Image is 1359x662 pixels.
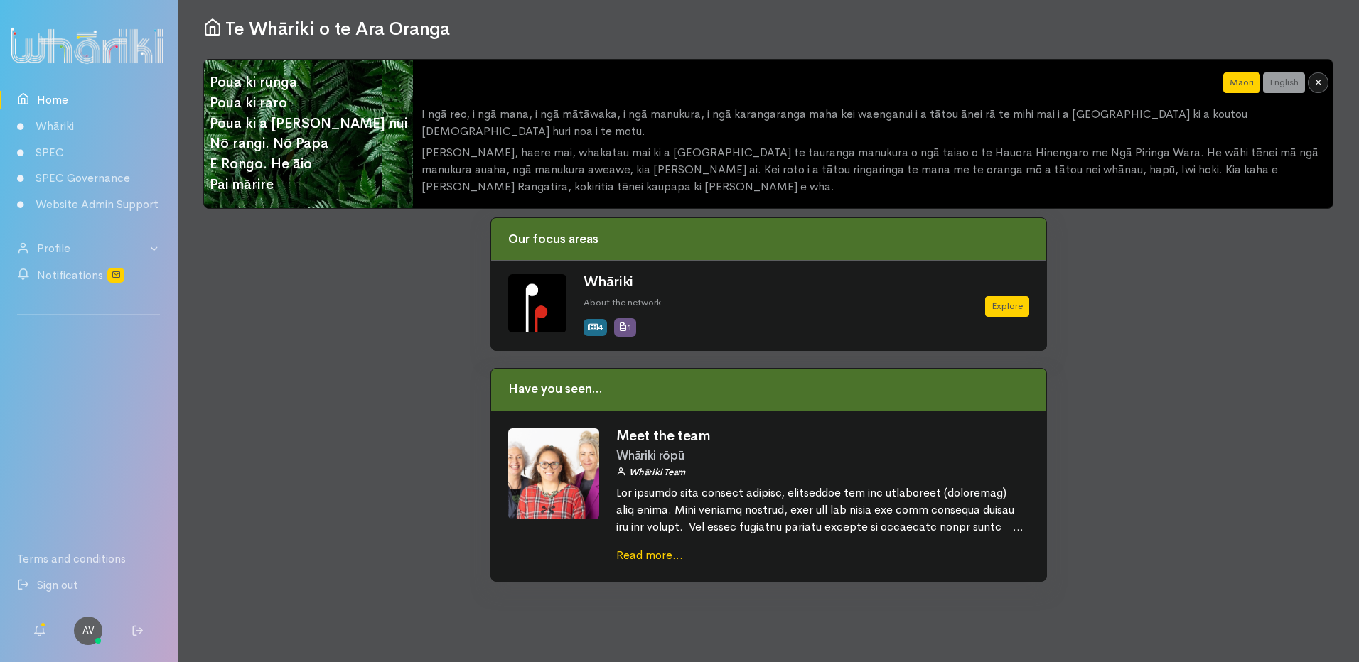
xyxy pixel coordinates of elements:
[421,106,1324,140] p: I ngā reo, i ngā mana, i ngā mātāwaka, i ngā manukura, i ngā karangaranga maha kei waenganui i a ...
[421,144,1324,195] p: [PERSON_NAME], haere mai, whakatau mai ki a [GEOGRAPHIC_DATA] te tauranga manukura o ngā taiao o ...
[204,67,413,201] span: Poua ki runga Poua ki raro Poua ki a [PERSON_NAME] nui Nō rangi. Nō Papa E Rongo. He āio Pai mārire
[74,617,102,645] a: AV
[508,274,566,332] img: Whariki%20Icon_Icon_Tile.png
[616,548,683,563] a: Read more...
[491,218,1046,261] div: Our focus areas
[88,334,89,335] iframe: LinkedIn Embedded Content
[1223,72,1260,93] button: Māori
[985,296,1029,317] a: Explore
[584,273,633,291] a: Whāriki
[1263,72,1305,93] button: English
[203,17,1333,40] h1: Te Whāriki o te Ara Oranga
[491,369,1046,411] div: Have you seen...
